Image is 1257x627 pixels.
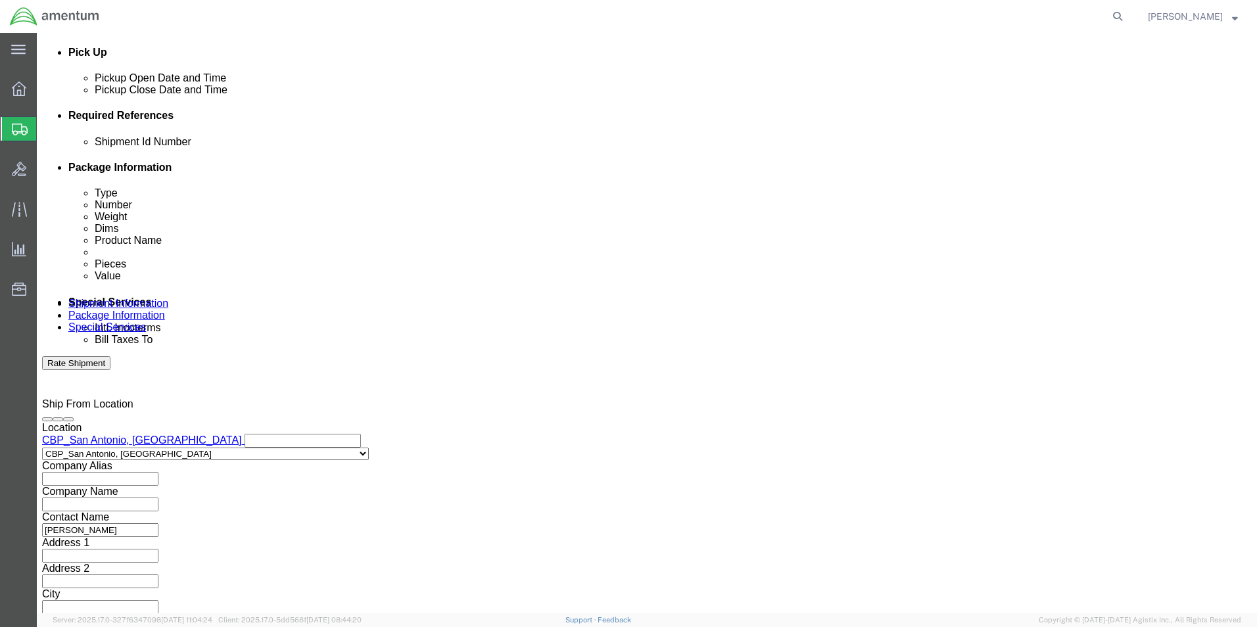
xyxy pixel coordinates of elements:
a: Feedback [598,616,631,624]
a: Support [565,616,598,624]
iframe: FS Legacy Container [37,33,1257,613]
span: Client: 2025.17.0-5dd568f [218,616,362,624]
button: [PERSON_NAME] [1147,9,1239,24]
span: Dewayne Jennings [1148,9,1223,24]
span: [DATE] 11:04:24 [161,616,212,624]
span: Server: 2025.17.0-327f6347098 [53,616,212,624]
span: [DATE] 08:44:20 [306,616,362,624]
span: Copyright © [DATE]-[DATE] Agistix Inc., All Rights Reserved [1039,615,1241,626]
img: logo [9,7,100,26]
